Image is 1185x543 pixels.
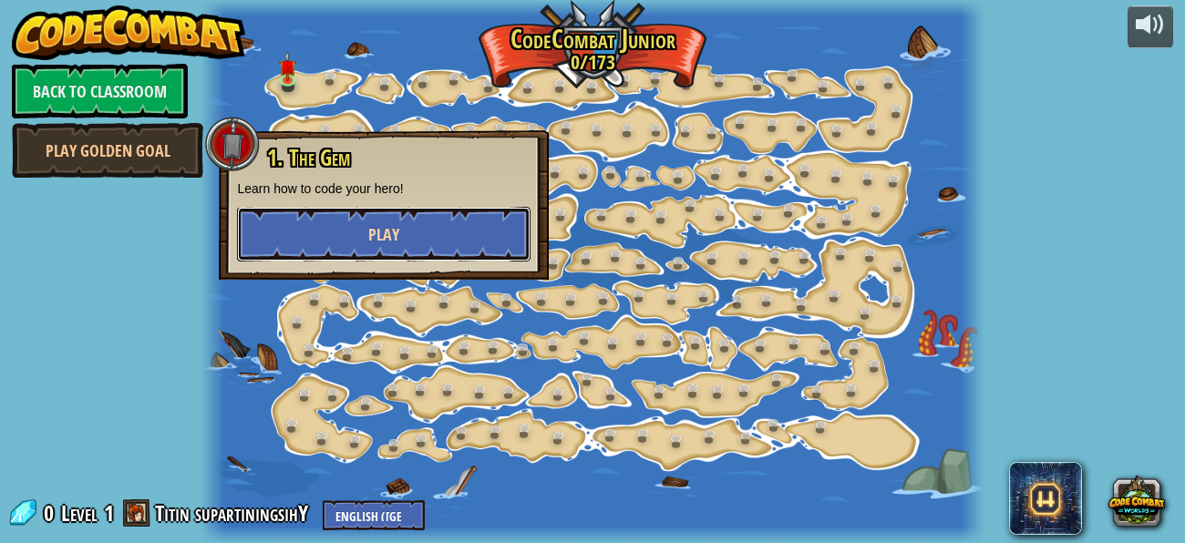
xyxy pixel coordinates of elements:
span: Play [368,223,399,246]
p: Learn how to code your hero! [237,179,531,198]
span: Level [61,498,98,528]
a: Titin supartiningsihY [155,498,314,528]
button: Adjust volume [1128,5,1173,48]
a: Play Golden Goal [12,123,203,178]
button: Play [237,207,531,261]
img: level-banner-unstarted.png [279,52,296,82]
span: 1. The Gem [267,142,350,173]
span: 1 [104,498,114,528]
img: CodeCombat - Learn how to code by playing a game [12,5,245,60]
span: 0 [44,498,59,528]
a: Back to Classroom [12,64,188,118]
